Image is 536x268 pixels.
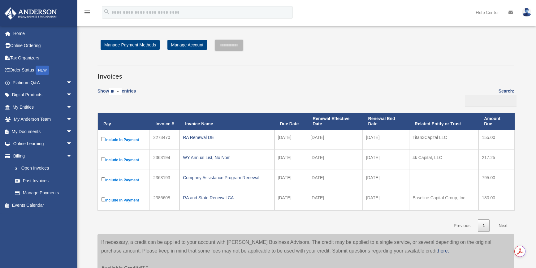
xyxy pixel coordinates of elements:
[150,190,179,210] td: 2386608
[478,219,490,232] a: 1
[409,150,478,170] td: 4k Capital, LLC
[274,113,307,130] th: Due Date: activate to sort column ascending
[274,190,307,210] td: [DATE]
[9,187,79,199] a: Manage Payments
[4,199,82,211] a: Events Calendar
[478,113,515,130] th: Amount Due: activate to sort column ascending
[101,137,105,141] input: Include in Payment
[109,88,122,95] select: Showentries
[9,162,76,175] a: $Open Invoices
[183,153,271,162] div: WY Annual List, No Nom
[4,89,82,101] a: Digital Productsarrow_drop_down
[183,193,271,202] div: RA and State Renewal CA
[307,113,362,130] th: Renewal Effective Date: activate to sort column ascending
[183,133,271,142] div: RA Renewal DE
[4,52,82,64] a: Tax Organizers
[449,219,475,232] a: Previous
[66,138,79,150] span: arrow_drop_down
[36,66,49,75] div: NEW
[4,113,82,126] a: My Anderson Teamarrow_drop_down
[307,190,362,210] td: [DATE]
[478,170,515,190] td: 795.00
[363,150,409,170] td: [DATE]
[478,190,515,210] td: 180.00
[97,66,514,81] h3: Invoices
[66,125,79,138] span: arrow_drop_down
[409,190,478,210] td: Baseline Capital Group, Inc.
[103,8,110,15] i: search
[101,136,146,144] label: Include in Payment
[183,173,271,182] div: Company Assistance Program Renewal
[409,113,478,130] th: Related Entity or Trust: activate to sort column ascending
[522,8,531,17] img: User Pic
[179,113,274,130] th: Invoice Name: activate to sort column ascending
[84,11,91,16] a: menu
[4,64,82,77] a: Order StatusNEW
[307,150,362,170] td: [DATE]
[363,130,409,150] td: [DATE]
[3,7,59,19] img: Anderson Advisors Platinum Portal
[363,113,409,130] th: Renewal End Date: activate to sort column ascending
[9,175,79,187] a: Past Invoices
[478,130,515,150] td: 155.00
[4,125,82,138] a: My Documentsarrow_drop_down
[4,27,82,40] a: Home
[409,130,478,150] td: Titan3Capital LLC
[18,165,21,172] span: $
[274,170,307,190] td: [DATE]
[101,177,105,181] input: Include in Payment
[66,101,79,114] span: arrow_drop_down
[101,197,105,201] input: Include in Payment
[66,150,79,162] span: arrow_drop_down
[4,150,79,162] a: Billingarrow_drop_down
[150,130,179,150] td: 2273470
[101,196,146,204] label: Include in Payment
[274,130,307,150] td: [DATE]
[478,150,515,170] td: 217.25
[363,190,409,210] td: [DATE]
[97,87,136,102] label: Show entries
[465,95,517,107] input: Search:
[4,138,82,150] a: Online Learningarrow_drop_down
[274,150,307,170] td: [DATE]
[363,170,409,190] td: [DATE]
[4,40,82,52] a: Online Ordering
[150,113,179,130] th: Invoice #: activate to sort column ascending
[463,87,514,106] label: Search:
[307,130,362,150] td: [DATE]
[66,76,79,89] span: arrow_drop_down
[307,170,362,190] td: [DATE]
[438,248,449,253] a: here.
[4,101,82,113] a: My Entitiesarrow_drop_down
[101,40,160,50] a: Manage Payment Methods
[150,150,179,170] td: 2363194
[494,219,512,232] a: Next
[101,156,146,164] label: Include in Payment
[101,157,105,161] input: Include in Payment
[66,89,79,102] span: arrow_drop_down
[4,76,82,89] a: Platinum Q&Aarrow_drop_down
[167,40,207,50] a: Manage Account
[66,113,79,126] span: arrow_drop_down
[84,9,91,16] i: menu
[98,113,150,130] th: Pay: activate to sort column descending
[150,170,179,190] td: 2363193
[101,176,146,184] label: Include in Payment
